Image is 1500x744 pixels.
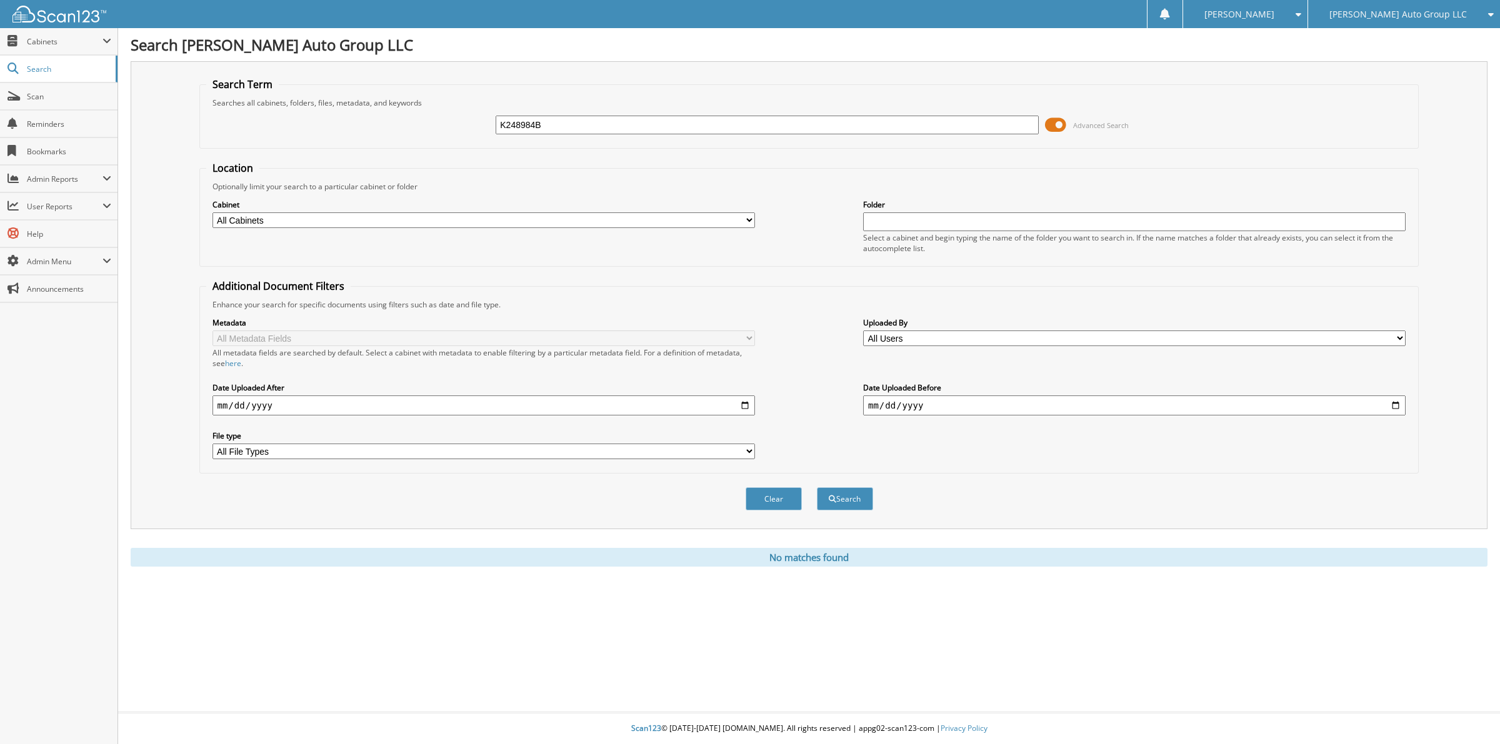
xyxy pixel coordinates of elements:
[131,548,1487,567] div: No matches found
[863,232,1406,254] div: Select a cabinet and begin typing the name of the folder you want to search in. If the name match...
[863,317,1406,328] label: Uploaded By
[27,229,111,239] span: Help
[1329,11,1467,18] span: [PERSON_NAME] Auto Group LLC
[27,64,109,74] span: Search
[27,256,102,267] span: Admin Menu
[212,395,755,415] input: start
[206,299,1412,310] div: Enhance your search for specific documents using filters such as date and file type.
[212,199,755,210] label: Cabinet
[1437,684,1500,744] iframe: Chat Widget
[817,487,873,510] button: Search
[27,146,111,157] span: Bookmarks
[27,201,102,212] span: User Reports
[212,382,755,393] label: Date Uploaded After
[212,430,755,441] label: File type
[863,199,1406,210] label: Folder
[1073,121,1129,130] span: Advanced Search
[212,347,755,369] div: All metadata fields are searched by default. Select a cabinet with metadata to enable filtering b...
[27,36,102,47] span: Cabinets
[206,279,351,293] legend: Additional Document Filters
[12,6,106,22] img: scan123-logo-white.svg
[27,119,111,129] span: Reminders
[27,284,111,294] span: Announcements
[225,358,241,369] a: here
[863,395,1406,415] input: end
[1204,11,1274,18] span: [PERSON_NAME]
[27,91,111,102] span: Scan
[631,723,661,733] span: Scan123
[206,77,279,91] legend: Search Term
[206,97,1412,108] div: Searches all cabinets, folders, files, metadata, and keywords
[206,181,1412,192] div: Optionally limit your search to a particular cabinet or folder
[206,161,259,175] legend: Location
[118,713,1500,744] div: © [DATE]-[DATE] [DOMAIN_NAME]. All rights reserved | appg02-scan123-com |
[212,317,755,328] label: Metadata
[746,487,802,510] button: Clear
[863,382,1406,393] label: Date Uploaded Before
[131,34,1487,55] h1: Search [PERSON_NAME] Auto Group LLC
[27,174,102,184] span: Admin Reports
[941,723,987,733] a: Privacy Policy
